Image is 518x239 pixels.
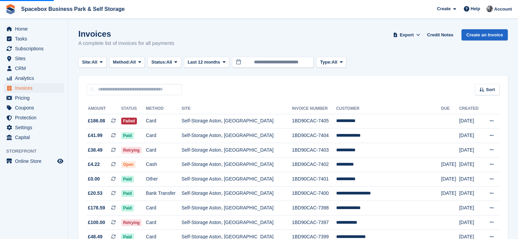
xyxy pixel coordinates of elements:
[3,83,64,93] a: menu
[88,147,103,154] span: £38.49
[146,157,182,172] td: Cash
[121,118,137,124] span: Failed
[459,215,483,230] td: [DATE]
[3,73,64,83] a: menu
[182,186,292,201] td: Self-Storage Aston, [GEOGRAPHIC_DATA]
[441,186,459,201] td: [DATE]
[121,190,134,197] span: Paid
[88,204,105,211] span: £178.59
[3,54,64,63] a: menu
[494,6,512,13] span: Account
[182,129,292,143] td: Self-Storage Aston, [GEOGRAPHIC_DATA]
[392,29,422,40] button: Export
[459,143,483,157] td: [DATE]
[3,113,64,122] a: menu
[15,156,56,166] span: Online Store
[15,83,56,93] span: Invoices
[486,5,493,12] img: SUDIPTA VIRMANI
[292,103,336,114] th: Invoice Number
[92,59,97,66] span: All
[441,103,459,114] th: Due
[88,175,100,183] span: £0.00
[15,34,56,44] span: Tasks
[56,157,64,165] a: Preview store
[146,186,182,201] td: Bank Transfer
[3,156,64,166] a: menu
[147,57,181,68] button: Status: All
[3,123,64,132] a: menu
[316,57,346,68] button: Type: All
[459,186,483,201] td: [DATE]
[182,103,292,114] th: Site
[292,157,336,172] td: 1BD90CAC-7402
[88,117,105,124] span: £186.08
[146,103,182,114] th: Method
[146,114,182,129] td: Card
[15,113,56,122] span: Protection
[459,172,483,187] td: [DATE]
[424,29,456,40] a: Credit Notes
[121,205,134,211] span: Paid
[3,133,64,142] a: menu
[292,172,336,187] td: 1BD90CAC-7401
[182,172,292,187] td: Self-Storage Aston, [GEOGRAPHIC_DATA]
[88,190,103,197] span: £20.53
[78,39,174,47] p: A complete list of invoices for all payments
[3,34,64,44] a: menu
[167,59,172,66] span: All
[109,57,145,68] button: Method: All
[292,201,336,216] td: 1BD90CAC-7398
[332,59,338,66] span: All
[130,59,136,66] span: All
[3,93,64,103] a: menu
[5,4,16,14] img: stora-icon-8386f47178a22dfd0bd8f6a31ec36ba5ce8667c1dd55bd0f319d3a0aa187defe.svg
[182,215,292,230] td: Self-Storage Aston, [GEOGRAPHIC_DATA]
[121,161,136,168] span: Open
[78,29,174,38] h1: Invoices
[461,29,508,40] a: Create an Invoice
[15,24,56,34] span: Home
[182,201,292,216] td: Self-Storage Aston, [GEOGRAPHIC_DATA]
[82,59,92,66] span: Site:
[459,114,483,129] td: [DATE]
[15,44,56,53] span: Subscriptions
[188,59,220,66] span: Last 12 months
[121,219,142,226] span: Retrying
[441,157,459,172] td: [DATE]
[151,59,166,66] span: Status:
[113,59,130,66] span: Method:
[88,219,105,226] span: £100.00
[336,103,441,114] th: Customer
[3,103,64,113] a: menu
[15,73,56,83] span: Analytics
[78,57,107,68] button: Site: All
[182,114,292,129] td: Self-Storage Aston, [GEOGRAPHIC_DATA]
[292,186,336,201] td: 1BD90CAC-7400
[121,103,146,114] th: Status
[15,64,56,73] span: CRM
[146,129,182,143] td: Card
[182,143,292,157] td: Self-Storage Aston, [GEOGRAPHIC_DATA]
[400,32,414,38] span: Export
[459,201,483,216] td: [DATE]
[121,176,134,183] span: Paid
[471,5,480,12] span: Help
[320,59,332,66] span: Type:
[88,132,103,139] span: £41.99
[184,57,229,68] button: Last 12 months
[459,103,483,114] th: Created
[292,215,336,230] td: 1BD90CAC-7397
[459,157,483,172] td: [DATE]
[182,157,292,172] td: Self-Storage Aston, [GEOGRAPHIC_DATA]
[146,172,182,187] td: Other
[146,201,182,216] td: Card
[18,3,127,15] a: Spacebox Business Park & Self Storage
[15,133,56,142] span: Capital
[15,123,56,132] span: Settings
[146,215,182,230] td: Card
[3,44,64,53] a: menu
[121,132,134,139] span: Paid
[88,161,100,168] span: £4.22
[6,148,68,155] span: Storefront
[87,103,121,114] th: Amount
